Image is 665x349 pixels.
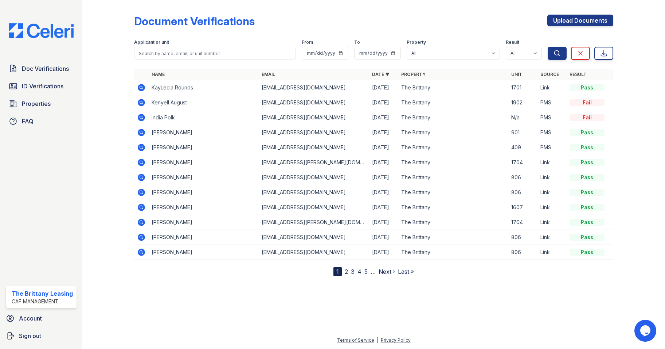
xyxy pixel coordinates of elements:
[508,230,537,245] td: 806
[398,215,509,230] td: The Brittany
[398,155,509,170] td: The Brittany
[537,110,567,125] td: PMS
[337,337,374,343] a: Terms of Service
[401,72,426,77] a: Property
[259,80,369,95] td: [EMAIL_ADDRESS][DOMAIN_NAME]
[149,95,259,110] td: Kenyell August
[149,80,259,95] td: KayLecia Rounds
[547,15,613,26] a: Upload Documents
[152,72,165,77] a: Name
[398,80,509,95] td: The Brittany
[259,185,369,200] td: [EMAIL_ADDRESS][DOMAIN_NAME]
[508,155,537,170] td: 1704
[537,200,567,215] td: Link
[508,140,537,155] td: 409
[508,170,537,185] td: 806
[364,268,368,275] a: 5
[354,39,360,45] label: To
[22,117,34,126] span: FAQ
[537,155,567,170] td: Link
[537,140,567,155] td: PMS
[259,95,369,110] td: [EMAIL_ADDRESS][DOMAIN_NAME]
[634,320,658,342] iframe: chat widget
[570,204,605,211] div: Pass
[149,185,259,200] td: [PERSON_NAME]
[259,155,369,170] td: [EMAIL_ADDRESS][PERSON_NAME][DOMAIN_NAME]
[377,337,378,343] div: |
[369,215,398,230] td: [DATE]
[6,79,77,93] a: ID Verifications
[537,95,567,110] td: PMS
[398,140,509,155] td: The Brittany
[369,170,398,185] td: [DATE]
[570,99,605,106] div: Fail
[149,230,259,245] td: [PERSON_NAME]
[369,95,398,110] td: [DATE]
[398,268,414,275] a: Last »
[570,234,605,241] div: Pass
[259,230,369,245] td: [EMAIL_ADDRESS][DOMAIN_NAME]
[259,245,369,260] td: [EMAIL_ADDRESS][DOMAIN_NAME]
[508,245,537,260] td: 806
[149,215,259,230] td: [PERSON_NAME]
[398,170,509,185] td: The Brittany
[570,159,605,166] div: Pass
[398,125,509,140] td: The Brittany
[3,329,79,343] a: Sign out
[570,219,605,226] div: Pass
[570,114,605,121] div: Fail
[357,268,361,275] a: 4
[537,245,567,260] td: Link
[537,215,567,230] td: Link
[6,61,77,76] a: Doc Verifications
[570,72,587,77] a: Result
[369,230,398,245] td: [DATE]
[398,200,509,215] td: The Brittany
[134,15,255,28] div: Document Verifications
[369,185,398,200] td: [DATE]
[149,200,259,215] td: [PERSON_NAME]
[149,125,259,140] td: [PERSON_NAME]
[19,331,41,340] span: Sign out
[149,110,259,125] td: India Polk
[333,267,342,276] div: 1
[398,245,509,260] td: The Brittany
[511,72,522,77] a: Unit
[506,39,519,45] label: Result
[149,170,259,185] td: [PERSON_NAME]
[398,230,509,245] td: The Brittany
[22,99,51,108] span: Properties
[570,249,605,256] div: Pass
[540,72,559,77] a: Source
[570,129,605,136] div: Pass
[537,80,567,95] td: Link
[508,95,537,110] td: 1902
[302,39,313,45] label: From
[259,125,369,140] td: [EMAIL_ADDRESS][DOMAIN_NAME]
[262,72,275,77] a: Email
[149,245,259,260] td: [PERSON_NAME]
[398,110,509,125] td: The Brittany
[407,39,426,45] label: Property
[369,155,398,170] td: [DATE]
[570,174,605,181] div: Pass
[134,47,296,60] input: Search by name, email, or unit number
[508,215,537,230] td: 1704
[369,110,398,125] td: [DATE]
[537,185,567,200] td: Link
[351,268,355,275] a: 3
[537,125,567,140] td: PMS
[508,125,537,140] td: 901
[22,82,63,91] span: ID Verifications
[570,84,605,91] div: Pass
[369,125,398,140] td: [DATE]
[3,23,79,38] img: CE_Logo_Blue-a8612792a0a2168367f1c8372b55b34899dd931a85d93a1a3d3e32e68fde9ad4.png
[12,298,73,305] div: CAF Management
[259,170,369,185] td: [EMAIL_ADDRESS][DOMAIN_NAME]
[6,96,77,111] a: Properties
[570,189,605,196] div: Pass
[259,140,369,155] td: [EMAIL_ADDRESS][DOMAIN_NAME]
[19,314,42,323] span: Account
[134,39,169,45] label: Applicant or unit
